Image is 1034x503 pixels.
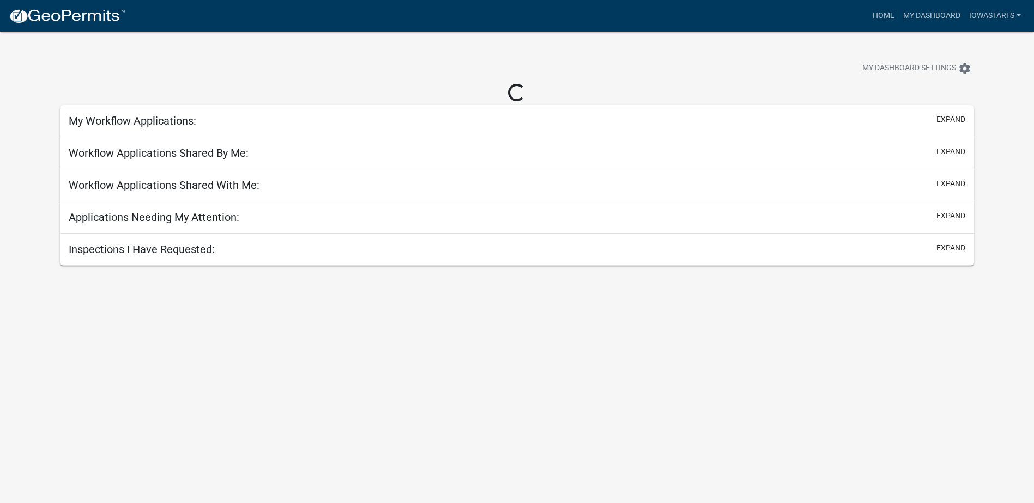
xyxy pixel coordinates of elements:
[69,211,239,224] h5: Applications Needing My Attention:
[936,146,965,157] button: expand
[899,5,965,26] a: My Dashboard
[936,210,965,222] button: expand
[868,5,899,26] a: Home
[936,178,965,189] button: expand
[965,5,1025,26] a: IowaStarts
[936,114,965,125] button: expand
[862,62,956,75] span: My Dashboard Settings
[69,179,259,192] h5: Workflow Applications Shared With Me:
[936,242,965,254] button: expand
[69,114,196,127] h5: My Workflow Applications:
[69,146,249,160] h5: Workflow Applications Shared By Me:
[854,58,980,79] button: My Dashboard Settingssettings
[958,62,971,75] i: settings
[69,243,215,256] h5: Inspections I Have Requested:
